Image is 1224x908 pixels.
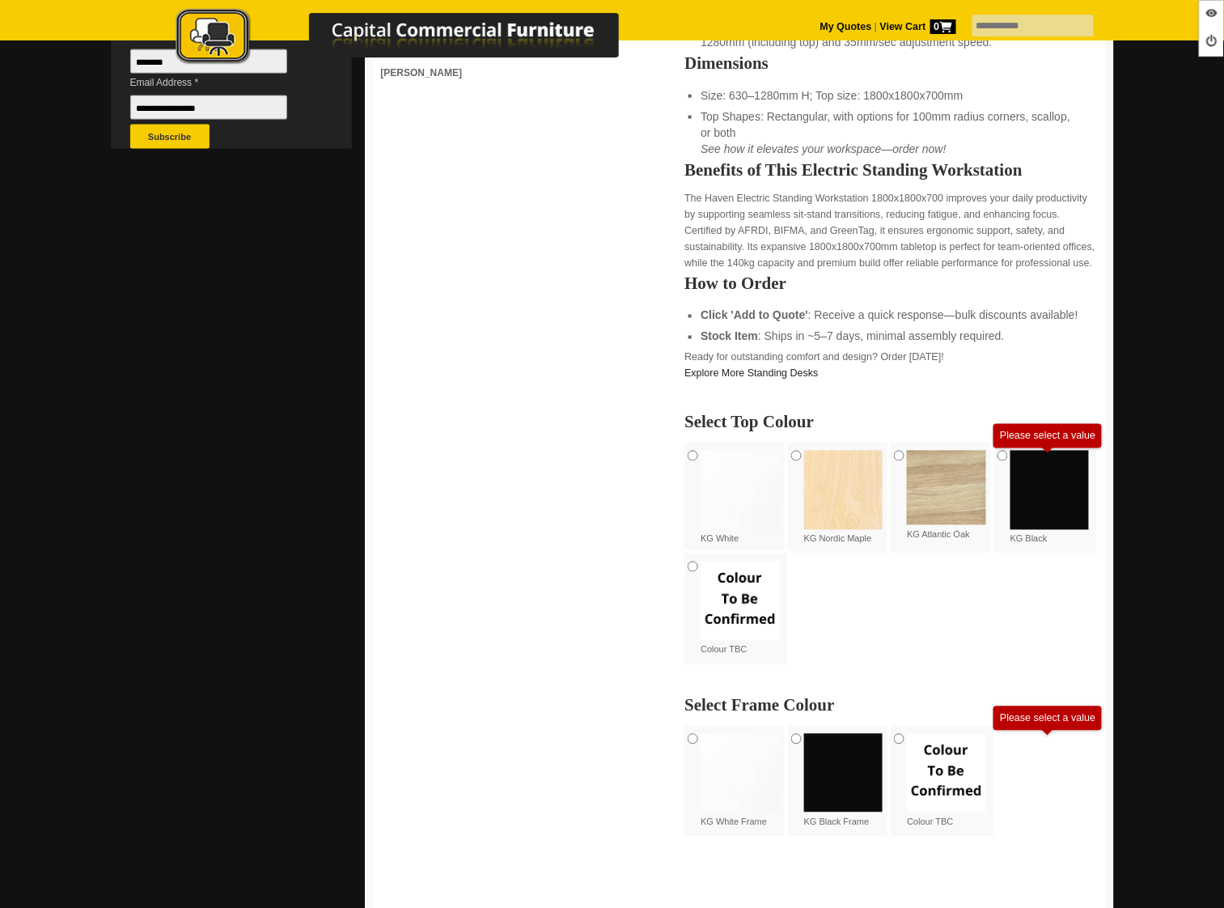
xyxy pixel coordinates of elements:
[701,562,780,656] label: Colour TBC
[684,162,1097,178] h2: Benefits of This Electric Standing Workstation
[130,125,210,149] button: Subscribe
[804,734,883,829] label: KG Black Frame
[804,451,883,530] img: KG Nordic Maple
[930,19,956,34] span: 0
[130,74,311,91] span: Email Address *
[701,451,780,530] img: KG White
[701,330,758,343] strong: Stock Item
[1000,713,1095,724] div: Please select a value
[701,734,780,813] img: KG White Frame
[684,190,1097,271] p: The Haven Electric Standing Workstation 1800x1800x700 improves your daily productivity by support...
[907,451,986,541] label: KG Atlantic Oak
[130,95,287,120] input: Email Address *
[684,350,1097,382] p: Ready for outstanding comfort and design? Order [DATE]!
[1010,451,1090,530] img: KG Black
[701,562,780,641] img: Colour TBC
[907,734,986,829] label: Colour TBC
[804,451,883,545] label: KG Nordic Maple
[820,21,872,32] a: My Quotes
[907,451,986,525] img: KG Atlantic Oak
[131,8,697,67] img: Capital Commercial Furniture Logo
[701,329,1081,345] li: : Ships in ~5–7 days, minimal assembly required.
[1010,451,1090,545] label: KG Black
[684,368,818,380] a: Explore More Standing Desks
[701,108,1081,157] li: Top Shapes: Rectangular, with options for 100mm radius corners, scallop, or both
[701,308,1081,324] li: : Receive a quick response—bulk discounts available!
[684,414,1097,431] h2: Select Top Colour
[684,55,1097,71] h2: Dimensions
[701,87,1081,104] li: Size: 630–1280mm H; Top size: 1800x1800x700mm
[880,21,956,32] strong: View Cart
[701,142,946,155] em: See how it elevates your workspace—order now!
[701,734,780,829] label: KG White Frame
[804,734,883,813] img: KG Black Frame
[684,698,1097,714] h2: Select Frame Colour
[701,451,780,545] label: KG White
[877,21,955,32] a: View Cart0
[130,49,287,74] input: Last Name *
[907,734,986,813] img: Colour TBC
[701,309,808,322] strong: Click 'Add to Quote'
[131,8,697,72] a: Capital Commercial Furniture Logo
[684,275,1097,291] h2: How to Order
[1000,431,1095,442] div: Please select a value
